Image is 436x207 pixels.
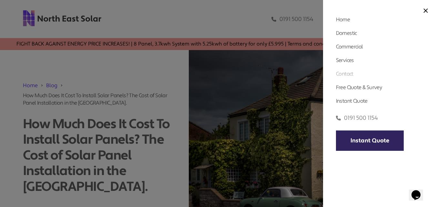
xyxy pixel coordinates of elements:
[336,114,378,122] a: 0191 500 1154
[336,84,382,91] a: Free Quote & Survey
[336,16,350,23] a: Home
[336,114,341,122] img: phone icon
[409,181,430,201] iframe: chat widget
[336,43,363,50] a: Commercial
[336,98,368,104] a: Instant Quote
[423,8,428,13] img: close icon
[336,30,357,36] a: Domestic
[336,57,354,64] a: Services
[336,130,404,151] a: Instant Quote
[336,70,353,77] a: Contact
